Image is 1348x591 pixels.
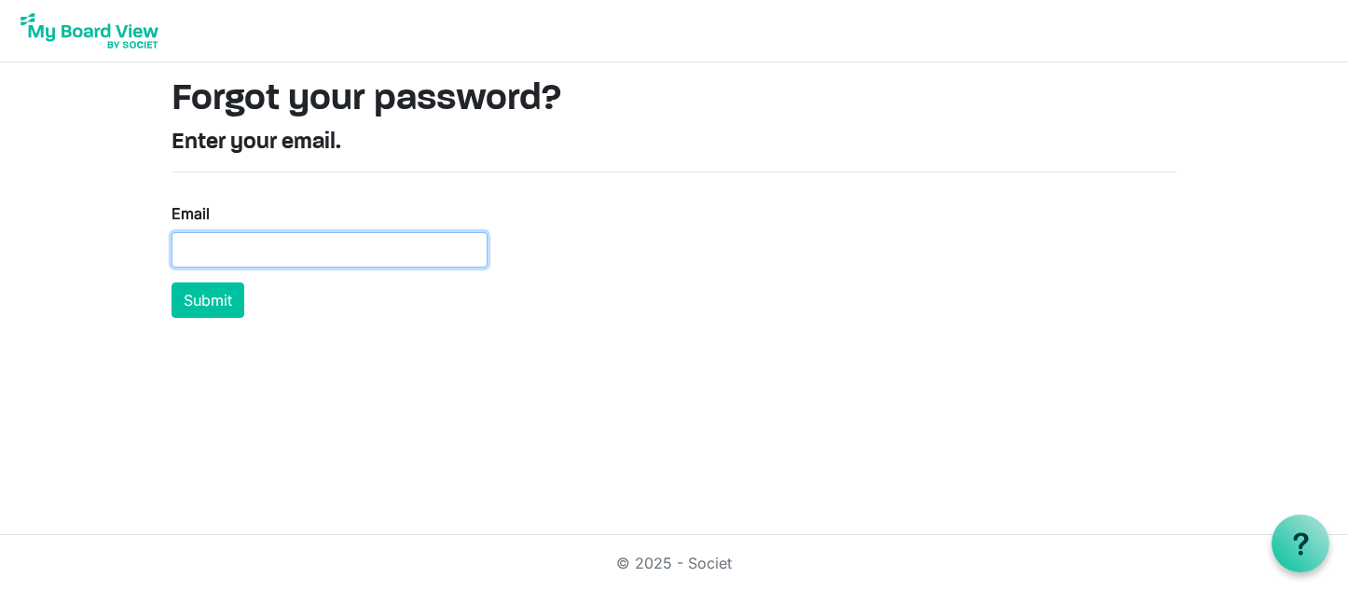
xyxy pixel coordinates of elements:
a: © 2025 - Societ [616,554,732,572]
label: Email [172,202,210,225]
h4: Enter your email. [172,130,1176,157]
button: Submit [172,282,244,318]
h1: Forgot your password? [172,77,1176,122]
img: My Board View Logo [15,7,164,54]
